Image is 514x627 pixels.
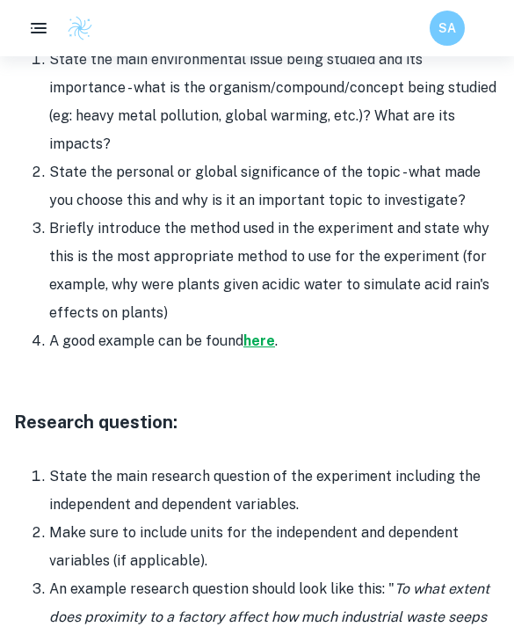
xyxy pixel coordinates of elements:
[49,327,500,355] li: A good example can be found .
[14,409,500,435] h3: Research question:
[438,18,458,38] h6: SA
[430,11,465,46] button: SA
[49,215,500,327] li: Briefly introduce the method used in the experiment and state why this is the most appropriate me...
[49,158,500,215] li: State the personal or global significance of the topic - what made you choose this and why is it ...
[49,519,500,575] li: Make sure to include units for the independent and dependent variables (if applicable).
[67,15,93,41] img: Clastify logo
[56,15,93,41] a: Clastify logo
[49,463,500,519] li: State the main research question of the experiment including the independent and dependent variab...
[49,46,500,158] li: State the main environmental issue being studied and its importance - what is the organism/compou...
[243,332,275,349] a: here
